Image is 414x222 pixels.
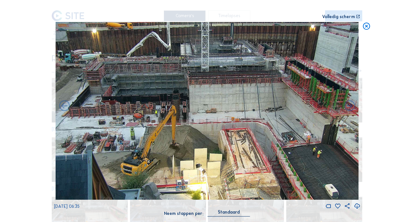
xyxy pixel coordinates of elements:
[208,209,250,216] div: Standaard
[343,100,356,113] i: Back
[164,211,203,216] div: Neem stappen per:
[58,100,71,113] i: Forward
[322,15,355,19] div: Volledig scherm
[54,204,80,209] span: [DATE] 06:35
[56,22,359,200] img: Image
[218,209,240,215] div: Standaard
